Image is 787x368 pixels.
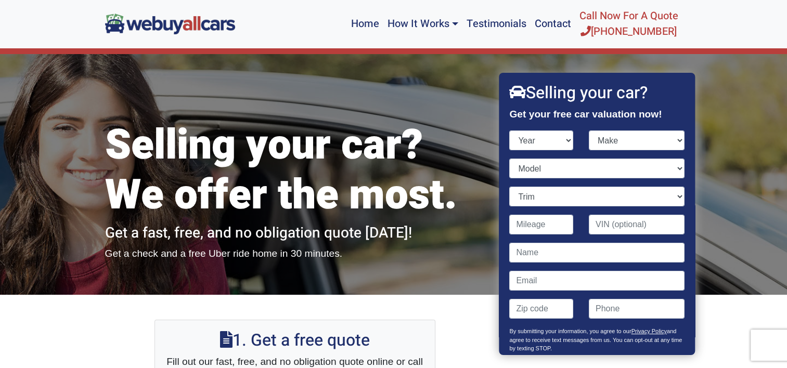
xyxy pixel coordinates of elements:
[510,299,574,319] input: Zip code
[347,4,383,44] a: Home
[531,4,575,44] a: Contact
[510,327,685,358] p: By submitting your information, you agree to our and agree to receive text messages from us. You ...
[575,4,682,44] a: Call Now For A Quote[PHONE_NUMBER]
[462,4,531,44] a: Testimonials
[165,331,424,350] h2: 1. Get a free quote
[510,109,662,120] strong: Get your free car valuation now!
[631,328,667,334] a: Privacy Policy
[510,243,685,262] input: Name
[105,225,485,242] h2: Get a fast, free, and no obligation quote [DATE]!
[510,271,685,291] input: Email
[105,121,485,220] h1: Selling your car? We offer the most.
[510,215,574,234] input: Mileage
[510,83,685,103] h2: Selling your car?
[105,246,485,261] p: Get a check and a free Uber ride home in 30 minutes.
[589,299,685,319] input: Phone
[105,14,235,34] img: We Buy All Cars in NJ logo
[589,215,685,234] input: VIN (optional)
[383,4,462,44] a: How It Works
